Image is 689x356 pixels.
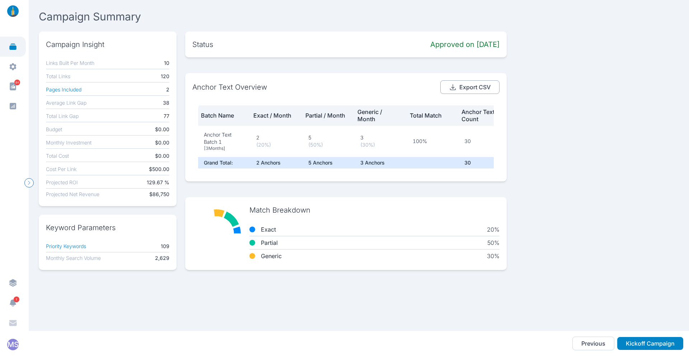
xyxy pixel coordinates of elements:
button: Projected ROI [46,178,78,187]
b: $500.00 [149,165,169,174]
button: Projected Net Revenue [46,190,99,199]
p: Generic / Month [357,108,398,123]
p: Total Match [410,112,456,119]
p: Batch Name [201,112,241,119]
td: 30 [459,157,510,168]
button: Budget [46,125,62,134]
b: 2 [166,85,169,94]
p: 100% [413,138,453,145]
button: Total Cost [46,152,69,160]
button: Monthly Search Volume [46,254,101,262]
img: linklaunch_small.2ae18699.png [4,5,22,17]
p: Campaign Insight [46,39,169,50]
td: 5 Anchor s [303,157,355,168]
p: ( 20 %) [256,141,297,148]
p: Partial / Month [305,112,345,119]
p: Keyword Parameters [46,222,169,233]
p: Exact / Month [253,112,293,119]
p: Anchor Text Overview [192,81,267,93]
p: Status [192,39,213,50]
p: 5 [308,134,349,141]
button: Monthly Investment [46,138,92,147]
b: 77 [164,112,169,120]
b: 109 [161,242,169,251]
td: 3 Anchor s [355,157,407,168]
button: Kickoff Campaign [617,337,683,350]
b: $0.00 [155,138,169,147]
b: 2,629 [155,254,169,262]
button: Cost Per Link [46,165,76,174]
b: partial [261,239,278,246]
p: Anchor Text Count [461,108,507,123]
b: $0.00 [155,125,169,134]
b: 129.67 % [147,178,169,187]
button: Pages Included [46,85,81,94]
td: Grand Total: [198,157,250,168]
button: Total Link Gap [46,112,79,120]
p: Match Breakdown [249,204,500,216]
button: Priority Keywords [46,242,86,251]
p: Anchor Text Batch 1 [204,131,245,146]
b: 38 [163,99,169,107]
b: $0.00 [155,152,169,160]
p: 30 [464,138,505,145]
td: 2 Anchor s [250,157,303,168]
button: Links Built Per Month [46,59,94,67]
button: Previous [572,337,614,350]
p: ( 30 %) [360,141,401,148]
button: Average Link Gap [46,99,86,107]
button: Total Links [46,72,70,81]
b: generic [261,252,282,260]
p: 20 % [487,226,500,233]
p: [ 3 Month s ] [204,146,245,151]
b: $86,750 [149,190,169,199]
p: ( 50 %) [308,141,349,148]
button: Export CSV [440,80,500,94]
p: 2 [256,134,297,141]
span: 84 [14,80,20,85]
b: Approved on [DATE] [430,39,500,50]
p: 3 [360,134,401,141]
p: 30 % [487,252,500,260]
h2: Campaign Summary [39,10,679,23]
b: 120 [161,72,169,81]
p: 50 % [487,239,500,246]
b: 10 [164,59,169,67]
b: exact [261,226,276,233]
